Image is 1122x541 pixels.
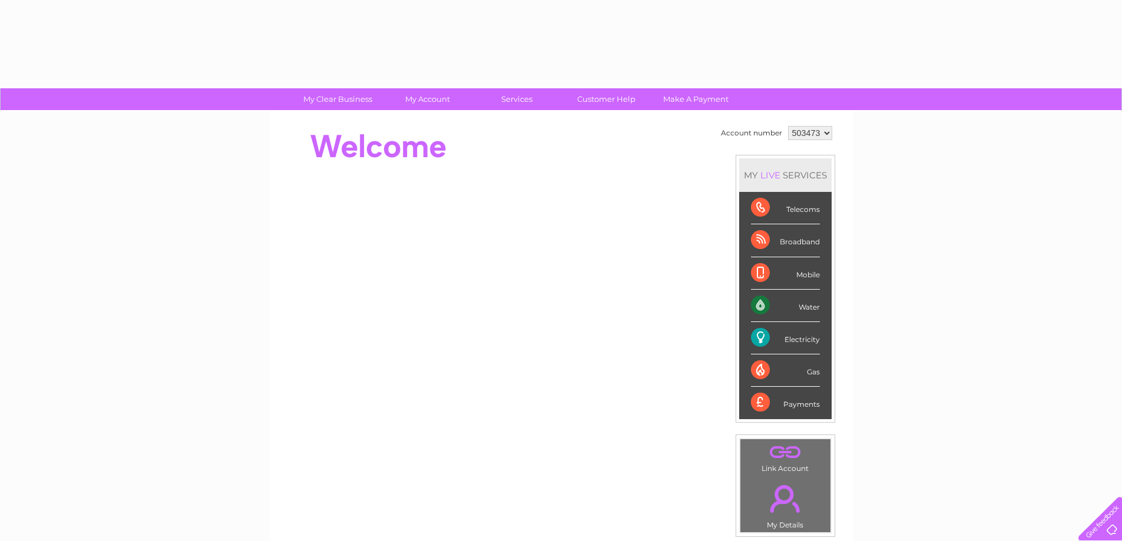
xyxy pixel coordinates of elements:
[739,158,832,192] div: MY SERVICES
[751,192,820,224] div: Telecoms
[468,88,565,110] a: Services
[379,88,476,110] a: My Account
[751,354,820,387] div: Gas
[647,88,744,110] a: Make A Payment
[740,439,831,476] td: Link Account
[740,475,831,533] td: My Details
[751,387,820,419] div: Payments
[751,322,820,354] div: Electricity
[718,123,785,143] td: Account number
[751,257,820,290] div: Mobile
[558,88,655,110] a: Customer Help
[751,290,820,322] div: Water
[743,478,828,519] a: .
[743,442,828,463] a: .
[751,224,820,257] div: Broadband
[758,170,783,181] div: LIVE
[289,88,386,110] a: My Clear Business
